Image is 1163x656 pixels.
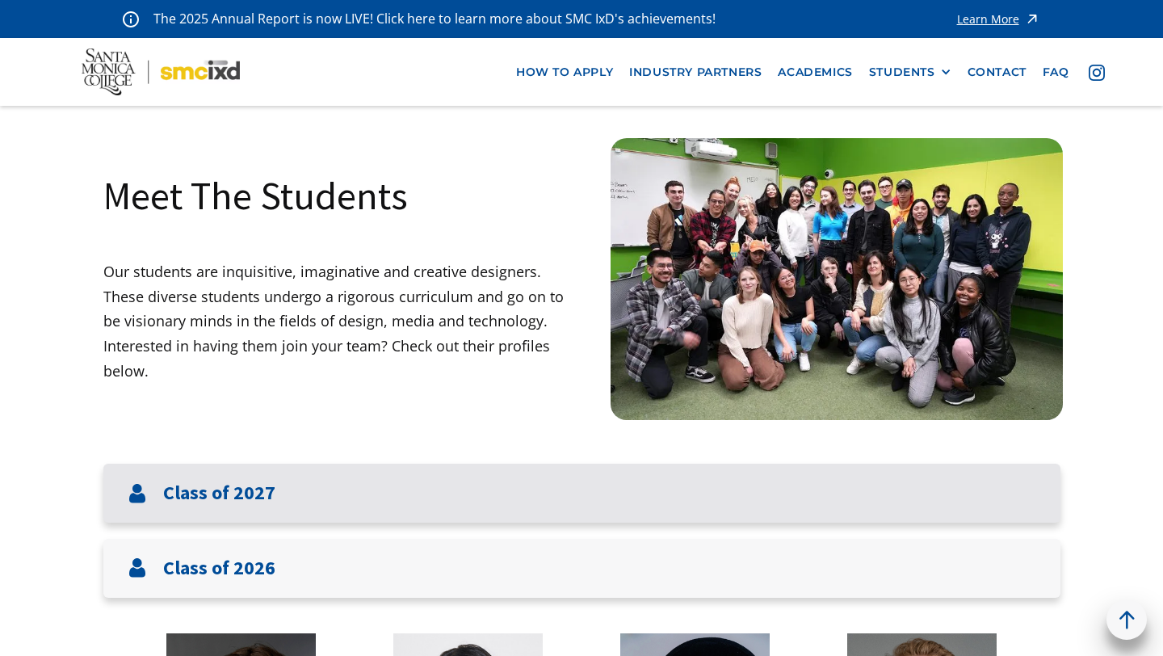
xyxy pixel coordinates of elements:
[1106,599,1147,640] a: back to top
[163,557,275,580] h3: Class of 2026
[869,65,951,79] div: STUDENTS
[770,57,860,87] a: Academics
[611,138,1063,420] img: Santa Monica College IxD Students engaging with industry
[128,484,147,503] img: User icon
[1035,57,1077,87] a: faq
[153,8,717,30] p: The 2025 Annual Report is now LIVE! Click here to learn more about SMC IxD's achievements!
[621,57,770,87] a: industry partners
[508,57,621,87] a: how to apply
[957,14,1019,25] div: Learn More
[82,48,241,95] img: Santa Monica College - SMC IxD logo
[1089,65,1105,81] img: icon - instagram
[957,8,1040,30] a: Learn More
[123,11,139,27] img: icon - information - alert
[128,558,147,578] img: User icon
[103,259,582,383] p: Our students are inquisitive, imaginative and creative designers. These diverse students undergo ...
[869,65,935,79] div: STUDENTS
[163,481,275,505] h3: Class of 2027
[103,170,408,221] h1: Meet The Students
[1024,8,1040,30] img: icon - arrow - alert
[959,57,1035,87] a: contact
